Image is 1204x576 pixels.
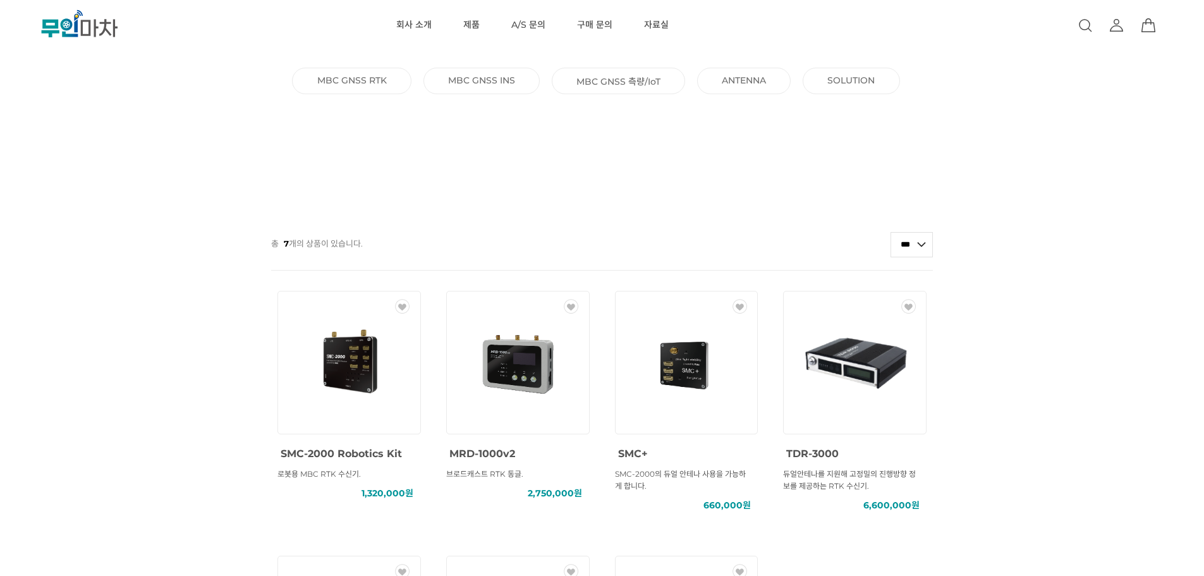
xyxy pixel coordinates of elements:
[449,445,515,460] a: MRD-1000v2
[317,75,387,86] a: MBC GNSS RTK
[783,469,916,491] span: 듀얼안테나를 지원해 고정밀의 진행방향 정보를 제공하는 RTK 수신기.
[863,499,920,512] span: 6,600,000원
[618,448,648,460] span: SMC+
[786,445,839,460] a: TDR-3000
[281,448,402,460] span: SMC-2000 Robotics Kit
[448,75,515,86] a: MBC GNSS INS
[827,75,875,86] a: SOLUTION
[292,305,406,419] img: SMC-2000 Robotics Kit
[722,75,766,86] a: ANTENNA
[786,448,839,460] span: TDR-3000
[284,238,289,248] strong: 7
[618,445,648,460] a: SMC+
[629,305,743,419] img: SMC+
[615,469,746,491] span: SMC-2000의 듀얼 안테나 사용을 가능하게 합니다.
[362,487,413,499] span: 1,320,000원
[277,469,361,479] span: 로봇용 MBC RTK 수신기.
[576,75,660,87] a: MBC GNSS 측량/IoT
[449,448,515,460] span: MRD-1000v2
[703,499,751,512] span: 660,000원
[461,305,575,419] img: MRD-1000v2
[281,445,402,460] a: SMC-2000 Robotics Kit
[798,305,912,419] img: TDR-3000
[446,469,523,479] span: 브로드캐스트 RTK 동글.
[528,487,582,499] span: 2,750,000원
[271,231,363,255] p: 총 개의 상품이 있습니다.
